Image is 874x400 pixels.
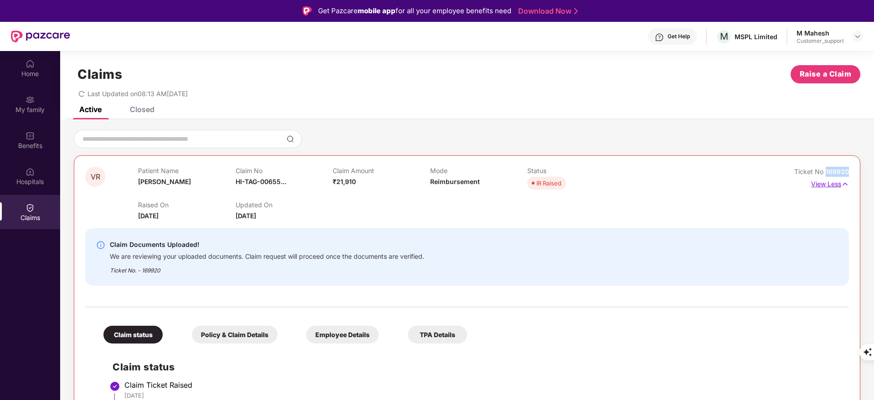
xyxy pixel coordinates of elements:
[854,33,861,40] img: svg+xml;base64,PHN2ZyBpZD0iRHJvcGRvd24tMzJ4MzIiIHhtbG5zPSJodHRwOi8vd3d3LnczLm9yZy8yMDAwL3N2ZyIgd2...
[287,135,294,143] img: svg+xml;base64,PHN2ZyBpZD0iU2VhcmNoLTMyeDMyIiB4bWxucz0iaHR0cDovL3d3dy53My5vcmcvMjAwMC9zdmciIHdpZH...
[138,212,159,220] span: [DATE]
[333,167,430,174] p: Claim Amount
[26,95,35,104] img: svg+xml;base64,PHN2ZyB3aWR0aD0iMjAiIGhlaWdodD0iMjAiIHZpZXdCb3g9IjAgMCAyMCAyMCIgZmlsbD0ibm9uZSIgeG...
[124,391,840,400] div: [DATE]
[797,29,844,37] div: M Mahesh
[236,178,286,185] span: HI-TAG-00655...
[574,6,578,16] img: Stroke
[318,5,511,16] div: Get Pazcare for all your employee benefits need
[236,212,256,220] span: [DATE]
[109,381,120,392] img: svg+xml;base64,PHN2ZyBpZD0iU3RlcC1Eb25lLTMyeDMyIiB4bWxucz0iaHR0cDovL3d3dy53My5vcmcvMjAwMC9zdmciIH...
[77,67,122,82] h1: Claims
[96,241,105,250] img: svg+xml;base64,PHN2ZyBpZD0iSW5mby0yMHgyMCIgeG1sbnM9Imh0dHA6Ly93d3cudzMub3JnLzIwMDAvc3ZnIiB3aWR0aD...
[791,65,860,83] button: Raise a Claim
[800,68,852,80] span: Raise a Claim
[110,261,424,275] div: Ticket No. - 169920
[797,37,844,45] div: Customer_support
[236,201,333,209] p: Updated On
[26,131,35,140] img: svg+xml;base64,PHN2ZyBpZD0iQmVuZWZpdHMiIHhtbG5zPSJodHRwOi8vd3d3LnczLm9yZy8yMDAwL3N2ZyIgd2lkdGg9Ij...
[138,167,235,174] p: Patient Name
[130,105,154,114] div: Closed
[811,177,849,189] p: View Less
[518,6,575,16] a: Download Now
[26,167,35,176] img: svg+xml;base64,PHN2ZyBpZD0iSG9zcGl0YWxzIiB4bWxucz0iaHR0cDovL3d3dy53My5vcmcvMjAwMC9zdmciIHdpZHRoPS...
[430,178,480,185] span: Reimbursement
[655,33,664,42] img: svg+xml;base64,PHN2ZyBpZD0iSGVscC0zMngzMiIgeG1sbnM9Imh0dHA6Ly93d3cudzMub3JnLzIwMDAvc3ZnIiB3aWR0aD...
[333,178,356,185] span: ₹21,910
[668,33,690,40] div: Get Help
[103,326,163,344] div: Claim status
[110,250,424,261] div: We are reviewing your uploaded documents. Claim request will proceed once the documents are verif...
[26,59,35,68] img: svg+xml;base64,PHN2ZyBpZD0iSG9tZSIgeG1sbnM9Imh0dHA6Ly93d3cudzMub3JnLzIwMDAvc3ZnIiB3aWR0aD0iMjAiIG...
[91,173,100,181] span: VR
[124,380,840,390] div: Claim Ticket Raised
[527,167,624,174] p: Status
[26,203,35,212] img: svg+xml;base64,PHN2ZyBpZD0iQ2xhaW0iIHhtbG5zPSJodHRwOi8vd3d3LnczLm9yZy8yMDAwL3N2ZyIgd2lkdGg9IjIwIi...
[303,6,312,15] img: Logo
[113,359,840,374] h2: Claim status
[138,201,235,209] p: Raised On
[192,326,278,344] div: Policy & Claim Details
[87,90,188,97] span: Last Updated on 08:13 AM[DATE]
[536,179,561,188] div: IR Raised
[841,179,849,189] img: svg+xml;base64,PHN2ZyB4bWxucz0iaHR0cDovL3d3dy53My5vcmcvMjAwMC9zdmciIHdpZHRoPSIxNyIgaGVpZ2h0PSIxNy...
[78,90,85,97] span: redo
[735,32,777,41] div: MSPL Limited
[794,168,826,175] span: Ticket No
[408,326,467,344] div: TPA Details
[720,31,728,42] span: M
[306,326,379,344] div: Employee Details
[79,105,102,114] div: Active
[110,239,424,250] div: Claim Documents Uploaded!
[430,167,527,174] p: Mode
[826,168,849,175] span: 169920
[11,31,70,42] img: New Pazcare Logo
[138,178,191,185] span: [PERSON_NAME]
[236,167,333,174] p: Claim No
[358,6,396,15] strong: mobile app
